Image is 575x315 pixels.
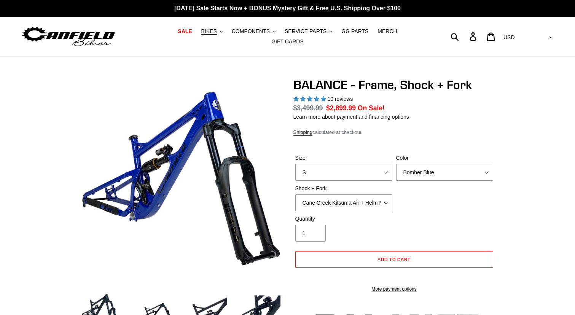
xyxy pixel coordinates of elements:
[293,78,495,92] h1: BALANCE - Frame, Shock + Fork
[268,37,307,47] a: GIFT CARDS
[295,251,493,268] button: Add to cart
[377,28,397,35] span: MERCH
[295,185,392,192] label: Shock + Fork
[285,28,327,35] span: SERVICE PARTS
[327,96,353,102] span: 10 reviews
[201,28,217,35] span: BIKES
[178,28,192,35] span: SALE
[338,26,372,37] a: GG PARTS
[295,154,392,162] label: Size
[293,129,313,136] a: Shipping
[396,154,493,162] label: Color
[374,26,401,37] a: MERCH
[293,96,328,102] span: 5.00 stars
[281,26,336,37] button: SERVICE PARTS
[293,114,409,120] a: Learn more about payment and financing options
[326,104,356,112] span: $2,899.99
[228,26,279,37] button: COMPONENTS
[295,215,392,223] label: Quantity
[293,129,495,136] div: calculated at checkout.
[341,28,368,35] span: GG PARTS
[21,25,116,49] img: Canfield Bikes
[174,26,196,37] a: SALE
[377,256,411,262] span: Add to cart
[295,286,493,293] a: More payment options
[293,104,323,112] s: $3,499.99
[358,103,385,113] span: On Sale!
[455,28,474,45] input: Search
[232,28,270,35] span: COMPONENTS
[271,38,304,45] span: GIFT CARDS
[198,26,226,37] button: BIKES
